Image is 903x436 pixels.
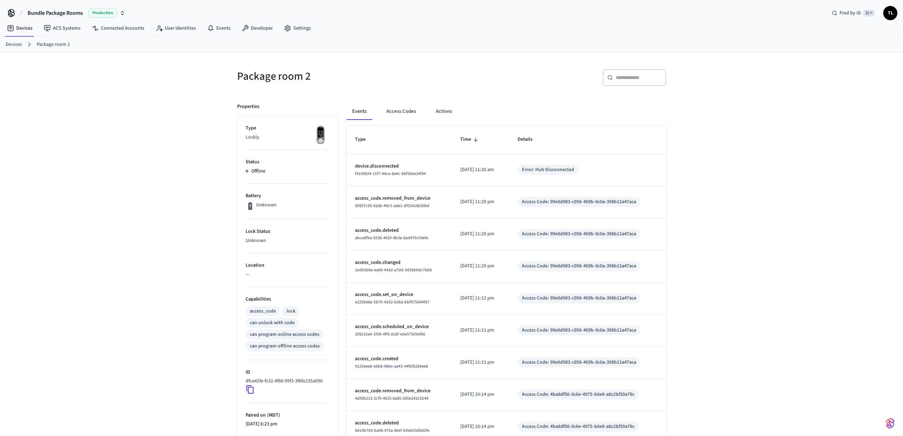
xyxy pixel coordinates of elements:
div: Access Code: 99e8d983-c956-469b-8c0a-398b12a47aca [522,262,636,270]
span: Type [355,134,375,145]
p: device.disconnected [355,163,444,170]
p: [DATE] 11:11 pm [460,327,501,334]
p: [DATE] 10:14 pm [460,423,501,430]
button: Events [347,103,372,120]
a: Package room 2 [37,41,70,48]
h5: Package room 2 [237,69,447,84]
div: Access Code: 99e8d983-c956-469b-8c0a-398b12a47aca [522,327,636,334]
p: [DATE] 11:12 pm [460,295,501,302]
p: access_code.created [355,355,444,363]
span: e225b68e-5b70-42d2-b36a-bbf075d44f87 [355,299,429,305]
div: Access Code: 99e8d983-c956-469b-8c0a-398b12a47aca [522,295,636,302]
img: Lockly Vision Lock, Front [312,125,330,146]
a: Devices [6,41,22,48]
p: [DATE] 11:29 pm [460,262,501,270]
div: access_code [250,308,276,315]
div: Access Code: 99e8d983-c956-469b-8c0a-398b12a47aca [522,230,636,238]
p: dfca42fe-fc32-4f80-95f3-3f8fe235a096 [246,377,323,385]
a: User Identities [150,22,201,35]
p: [DATE] 11:29 pm [460,230,501,238]
p: access_code.deleted [355,419,444,427]
span: 8d14b783-ba08-475a-86ef-b0eb03db82fe [355,428,429,434]
div: Access Code: 99e8d983-c956-469b-8c0a-398b12a47aca [522,198,636,206]
p: [DATE] 6:23 pm [246,420,330,428]
p: — [246,271,330,278]
span: Bundle Package Rooms [28,9,83,17]
p: Battery [246,192,330,200]
p: access_code.set_on_device [355,291,444,298]
span: Details [518,134,542,145]
p: Location [246,262,330,269]
div: Find by ID⌘ K [826,7,880,19]
button: Actions [430,103,458,120]
span: 90957c90-9a3b-49c5-aab1-df01418630bd [355,203,429,209]
p: [DATE] 11:20 am [460,166,501,174]
span: Time [460,134,480,145]
p: [DATE] 11:29 pm [460,198,501,206]
p: Lockly [246,134,330,141]
div: lock [287,308,295,315]
span: f4199924-11f7-44ca-8a4c-86f5b6a24f94 [355,171,426,177]
span: Find by ID [839,10,861,17]
p: [DATE] 10:14 pm [460,391,501,398]
div: ant example [347,103,666,120]
p: Lock Status [246,228,330,235]
p: Status [246,158,330,166]
a: Devices [1,22,38,35]
p: access_code.deleted [355,227,444,234]
span: 0125eeeb-e6b8-48be-aa43-44f6f8284ee8 [355,363,428,369]
a: Settings [278,22,317,35]
p: Unknown [246,237,330,244]
p: Type [246,125,330,132]
div: can unlock with code [250,319,295,327]
p: ID [246,369,330,376]
p: Offline [251,168,265,175]
div: Access Code: 99e8d983-c956-469b-8c0a-398b12a47aca [522,359,636,366]
a: Events [201,22,236,35]
p: access_code.removed_from_device [355,195,444,202]
div: Error: Hub Disconnected [522,166,574,174]
button: Access Codes [381,103,422,120]
div: Access Code: 4ba8df56-0c6e-4975-b6e8-a8c2bf39a78c [522,423,634,430]
span: 4dfdb213-2cf5-4625-8a85-265e24315b49 [355,395,428,401]
p: access_code.changed [355,259,444,266]
p: access_code.removed_from_device [355,387,444,395]
div: Access Code: 4ba8df56-0c6e-4975-b6e8-a8c2bf39a78c [522,391,634,398]
button: TL [883,6,897,20]
img: SeamLogoGradient.69752ec5.svg [886,418,895,429]
span: ⌘ K [863,10,875,17]
p: Capabilities [246,296,330,303]
p: Properties [237,103,259,110]
span: Production [89,8,117,18]
span: ( MDT ) [266,412,280,419]
a: Connected Accounts [86,22,150,35]
span: TL [884,7,897,19]
a: ACS Systems [38,22,86,35]
div: can program offline access codes [250,343,320,350]
p: Paired on [246,412,330,419]
p: access_code.scheduled_on_device [355,323,444,331]
p: Unknown [256,201,277,209]
div: can program online access codes [250,331,319,338]
a: Developer [236,22,278,35]
span: abce8fbe-5536-4620-8b3e-8ad476c54efe [355,235,428,241]
span: 209216a4-1fd6-4ff3-818f-ede57505ef66 [355,331,425,337]
span: 1ed63b6e-ea69-442d-a7dd-3d39b6dc7bb6 [355,267,432,273]
p: [DATE] 11:11 pm [460,359,501,366]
